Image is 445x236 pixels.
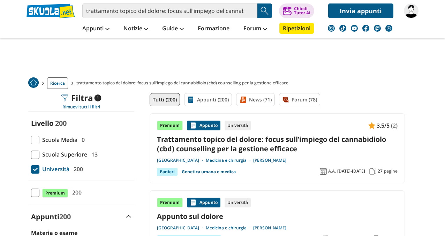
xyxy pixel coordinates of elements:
[59,212,71,221] span: 200
[384,168,398,174] span: pagine
[69,188,82,197] span: 200
[39,150,87,159] span: Scuola Superiore
[160,23,186,35] a: Guide
[157,212,398,221] a: Appunto sul dolore
[337,168,365,174] span: [DATE]-[DATE]
[42,189,68,198] span: Premium
[206,158,253,163] a: Medicina e chirurgia
[391,121,398,130] span: (2)
[378,168,383,174] span: 27
[257,3,272,18] button: Search Button
[187,121,220,130] div: Appunto
[61,94,68,101] img: Filtra filtri mobile
[187,96,194,103] img: Appunti filtro contenuto
[368,122,375,129] img: Appunti contenuto
[225,121,251,130] div: Università
[39,165,69,174] span: Università
[369,168,376,175] img: Pagine
[157,135,398,153] a: Trattamento topico del dolore: focus sull’impiego del cannabidiolo (cbd) counselling per la gesti...
[126,215,131,218] img: Apri e chiudi sezione
[339,25,346,32] img: tiktok
[253,158,286,163] a: [PERSON_NAME]
[239,96,246,103] img: News filtro contenuto
[259,6,270,16] img: Cerca appunti, riassunti o versioni
[242,23,269,35] a: Forum
[81,23,111,35] a: Appunti
[157,121,183,130] div: Premium
[82,3,257,18] input: Cerca appunti, riassunti o versioni
[282,96,289,103] img: Forum filtro contenuto
[55,119,67,128] span: 200
[187,198,220,207] div: Appunto
[157,225,206,231] a: [GEOGRAPHIC_DATA]
[225,198,251,207] div: Università
[328,3,393,18] a: Invia appunti
[89,150,98,159] span: 13
[28,104,134,110] div: Rimuovi tutti i filtri
[374,25,381,32] img: twitch
[190,199,197,206] img: Appunti contenuto
[79,135,85,144] span: 0
[95,94,101,101] span: 1
[122,23,150,35] a: Notizie
[328,168,336,174] span: A.A.
[157,158,206,163] a: [GEOGRAPHIC_DATA]
[294,7,310,15] div: Chiedi Tutor AI
[253,225,286,231] a: [PERSON_NAME]
[28,77,39,88] img: Home
[385,25,392,32] img: WhatsApp
[31,212,71,221] label: Appunti
[184,93,232,106] a: Appunti (200)
[182,168,236,176] a: Genetica umana e medica
[39,135,77,144] span: Scuola Media
[351,25,358,32] img: youtube
[377,121,390,130] span: 3.5/5
[61,93,101,103] div: Filtra
[190,122,197,129] img: Appunti contenuto
[28,77,39,89] a: Home
[236,93,275,106] a: News (71)
[320,168,327,175] img: Anno accademico
[157,168,178,176] div: Panieri
[76,77,291,89] span: trattamento topico del dolore: focus sull’impiego del cannabidiolo (cbd) counselling per la gesti...
[150,93,180,106] a: Tutti (200)
[71,165,83,174] span: 200
[279,3,314,18] button: ChiediTutor AI
[328,25,335,32] img: instagram
[206,225,253,231] a: Medicina e chirurgia
[404,3,418,18] img: 20221112
[31,119,53,128] label: Livello
[47,77,68,89] a: Ricerca
[157,198,183,207] div: Premium
[279,23,314,34] a: Ripetizioni
[196,23,231,35] a: Formazione
[362,25,369,32] img: facebook
[279,93,320,106] a: Forum (78)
